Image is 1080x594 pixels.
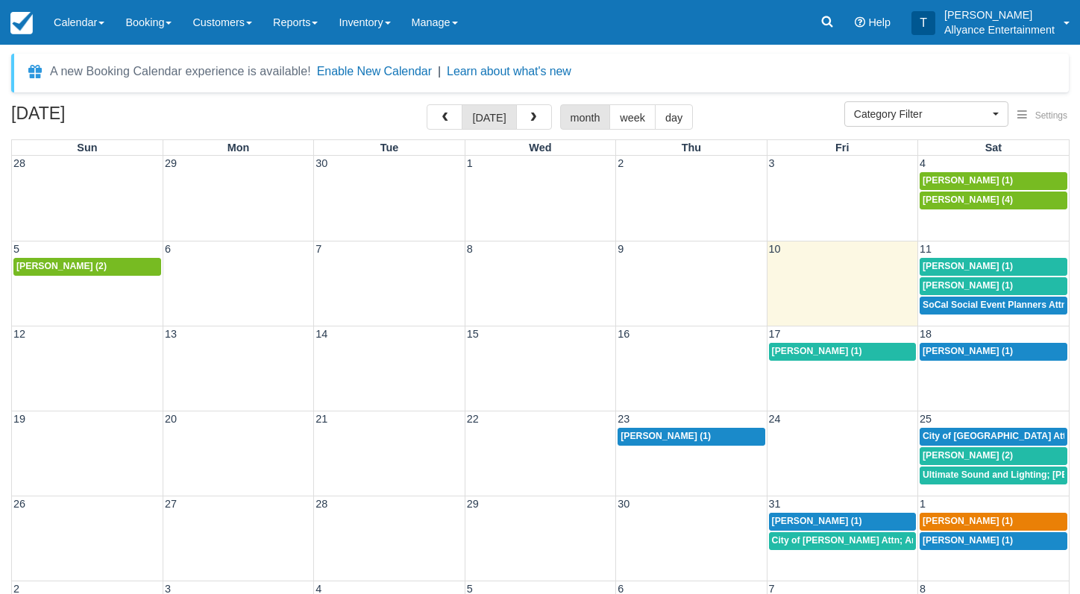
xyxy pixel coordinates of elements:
[50,63,311,80] div: A new Booking Calendar experience is available!
[655,104,693,130] button: day
[911,11,935,35] div: T
[12,157,27,169] span: 28
[314,243,323,255] span: 7
[772,516,862,526] span: [PERSON_NAME] (1)
[163,413,178,425] span: 20
[314,413,329,425] span: 21
[438,65,441,78] span: |
[616,243,625,255] span: 9
[920,513,1067,531] a: [PERSON_NAME] (1)
[769,513,916,531] a: [PERSON_NAME] (1)
[854,107,989,121] span: Category Filter
[923,280,1013,291] span: [PERSON_NAME] (1)
[767,413,782,425] span: 24
[844,101,1008,127] button: Category Filter
[16,261,107,271] span: [PERSON_NAME] (2)
[918,413,933,425] span: 25
[465,498,480,510] span: 29
[616,498,631,510] span: 30
[465,413,480,425] span: 22
[767,498,782,510] span: 31
[465,157,474,169] span: 1
[772,535,1034,546] span: City of [PERSON_NAME] Attn; America [PERSON_NAME] (1)
[616,157,625,169] span: 2
[923,450,1013,461] span: [PERSON_NAME] (2)
[918,243,933,255] span: 11
[621,431,711,441] span: [PERSON_NAME] (1)
[13,258,161,276] a: [PERSON_NAME] (2)
[923,261,1013,271] span: [PERSON_NAME] (1)
[920,258,1067,276] a: [PERSON_NAME] (1)
[616,328,631,340] span: 16
[920,343,1067,361] a: [PERSON_NAME] (1)
[163,157,178,169] span: 29
[529,142,551,154] span: Wed
[227,142,250,154] span: Mon
[380,142,399,154] span: Tue
[12,243,21,255] span: 5
[920,467,1067,484] a: Ultimate Sound and Lighting; [PERSON_NAME] (1)
[855,17,865,28] i: Help
[920,172,1067,190] a: [PERSON_NAME] (1)
[767,157,776,169] span: 3
[12,328,27,340] span: 12
[317,64,432,79] button: Enable New Calendar
[835,142,849,154] span: Fri
[772,346,862,356] span: [PERSON_NAME] (1)
[944,7,1055,22] p: [PERSON_NAME]
[11,104,200,132] h2: [DATE]
[868,16,891,28] span: Help
[920,532,1067,550] a: [PERSON_NAME] (1)
[163,243,172,255] span: 6
[923,535,1013,546] span: [PERSON_NAME] (1)
[920,192,1067,209] a: [PERSON_NAME] (4)
[918,498,927,510] span: 1
[465,243,474,255] span: 8
[769,343,916,361] a: [PERSON_NAME] (1)
[769,532,916,550] a: City of [PERSON_NAME] Attn; America [PERSON_NAME] (1)
[920,297,1067,315] a: SoCal Social Event Planners Attn; [PERSON_NAME] (2)
[1008,105,1076,127] button: Settings
[923,516,1013,526] span: [PERSON_NAME] (1)
[462,104,516,130] button: [DATE]
[985,142,1002,154] span: Sat
[314,157,329,169] span: 30
[920,447,1067,465] a: [PERSON_NAME] (2)
[10,12,33,34] img: checkfront-main-nav-mini-logo.png
[314,498,329,510] span: 28
[314,328,329,340] span: 14
[447,65,571,78] a: Learn about what's new
[920,277,1067,295] a: [PERSON_NAME] (1)
[77,142,97,154] span: Sun
[923,175,1013,186] span: [PERSON_NAME] (1)
[465,328,480,340] span: 15
[918,328,933,340] span: 18
[682,142,701,154] span: Thu
[1035,110,1067,121] span: Settings
[944,22,1055,37] p: Allyance Entertainment
[923,346,1013,356] span: [PERSON_NAME] (1)
[560,104,611,130] button: month
[920,428,1067,446] a: City of [GEOGRAPHIC_DATA] Attn; [PERSON_NAME] (2)
[12,413,27,425] span: 19
[918,157,927,169] span: 4
[163,328,178,340] span: 13
[616,413,631,425] span: 23
[163,498,178,510] span: 27
[618,428,765,446] a: [PERSON_NAME] (1)
[767,243,782,255] span: 10
[609,104,656,130] button: week
[923,195,1013,205] span: [PERSON_NAME] (4)
[12,498,27,510] span: 26
[767,328,782,340] span: 17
